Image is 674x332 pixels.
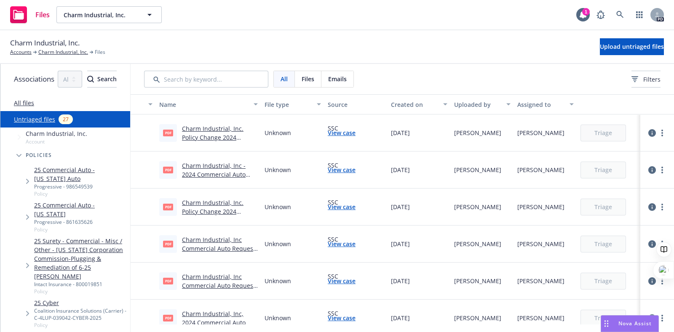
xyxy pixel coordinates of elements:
[454,128,501,137] div: [PERSON_NAME]
[156,94,261,114] button: Name
[163,315,173,321] span: pdf
[163,204,173,210] span: pdf
[391,128,410,137] span: [DATE]
[87,71,117,87] div: Search
[182,273,255,298] a: Charm Industrial, Inc Commercial Auto Request to Remove Vehicle.pdf
[388,94,451,114] button: Created on
[35,11,50,18] span: Files
[391,165,410,174] span: [DATE]
[391,100,438,109] div: Created on
[34,281,127,288] div: Intact Insurance - 800019851
[64,11,136,19] span: Charm Industrial, Inc.
[514,94,577,114] button: Assigned to
[59,114,73,124] div: 27
[163,130,173,136] span: pdf
[26,153,52,158] span: Policies
[34,236,127,281] a: 25 Surety - Commercial - Misc / Other - [US_STATE] Corporation Commission-Plugging & Remediation ...
[631,71,661,88] button: Filters
[451,94,514,114] button: Uploaded by
[324,94,388,114] button: Source
[657,165,667,175] a: more
[87,71,117,88] button: SearchSearch
[14,115,55,124] a: Untriaged files
[10,48,32,56] a: Accounts
[391,276,410,285] span: [DATE]
[454,165,501,174] div: [PERSON_NAME]
[631,6,648,23] a: Switch app
[182,125,243,150] a: Charm Industrial, Inc. Policy Change 2024 Commercial Auto .pdf
[657,313,667,323] a: more
[182,236,255,261] a: Charm Industrial, Inc Commercial Auto Request to Remove Vehicle.pdf
[34,288,127,295] span: Policy
[10,37,80,48] span: Charm Industrial, Inc.
[56,6,162,23] button: Charm Industrial, Inc.
[163,278,173,284] span: pdf
[600,42,664,50] span: Upload untriaged files
[454,239,501,248] div: [PERSON_NAME]
[182,199,243,224] a: Charm Industrial, Inc. Policy Change 2024 Commercial Auto .pdf
[391,239,410,248] span: [DATE]
[163,167,173,173] span: pdf
[582,8,590,16] div: 1
[261,94,324,114] button: File type
[391,202,410,211] span: [DATE]
[38,48,88,56] a: Charm Industrial, Inc.
[281,74,288,83] span: All
[643,75,661,84] span: Filters
[144,71,268,88] input: Search by keyword...
[454,313,501,322] div: [PERSON_NAME]
[328,74,347,83] span: Emails
[328,276,356,285] a: View case
[657,128,667,138] a: more
[592,6,609,23] a: Report a Bug
[517,313,564,322] div: [PERSON_NAME]
[26,138,87,145] span: Account
[517,276,564,285] div: [PERSON_NAME]
[517,165,564,174] div: [PERSON_NAME]
[302,74,314,83] span: Files
[87,76,94,82] svg: Search
[34,183,127,190] div: Progressive - 986549539
[34,190,127,197] span: Policy
[14,99,34,107] a: All files
[159,100,249,109] div: Name
[34,226,127,233] span: Policy
[631,75,661,84] span: Filters
[391,313,410,322] span: [DATE]
[328,165,356,174] a: View case
[600,38,664,55] button: Upload untriaged files
[328,128,356,137] a: View case
[34,201,127,218] a: 25 Commercial Auto - [US_STATE]
[454,202,501,211] div: [PERSON_NAME]
[34,218,127,226] div: Progressive - 861635626
[182,162,246,187] a: Charm Industrial, Inc - 2024 Commercial Auto General Memo.pdf
[265,100,312,109] div: File type
[26,129,87,138] span: Charm Industrial, Inc.
[517,239,564,248] div: [PERSON_NAME]
[328,100,384,109] div: Source
[7,3,53,27] a: Files
[657,202,667,212] a: more
[517,202,564,211] div: [PERSON_NAME]
[454,100,501,109] div: Uploaded by
[618,320,652,327] span: Nova Assist
[34,321,127,329] span: Policy
[328,239,356,248] a: View case
[34,307,127,321] div: Coalition Insurance Solutions (Carrier) - C-4LUP-039042-CYBER-2025
[601,315,659,332] button: Nova Assist
[601,316,612,332] div: Drag to move
[328,313,356,322] a: View case
[517,100,564,109] div: Assigned to
[95,48,105,56] span: Files
[163,241,173,247] span: pdf
[612,6,629,23] a: Search
[454,276,501,285] div: [PERSON_NAME]
[517,128,564,137] div: [PERSON_NAME]
[14,74,54,85] span: Associations
[328,202,356,211] a: View case
[34,165,127,183] a: 25 Commercial Auto - [US_STATE] Auto
[34,298,127,307] a: 25 Cyber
